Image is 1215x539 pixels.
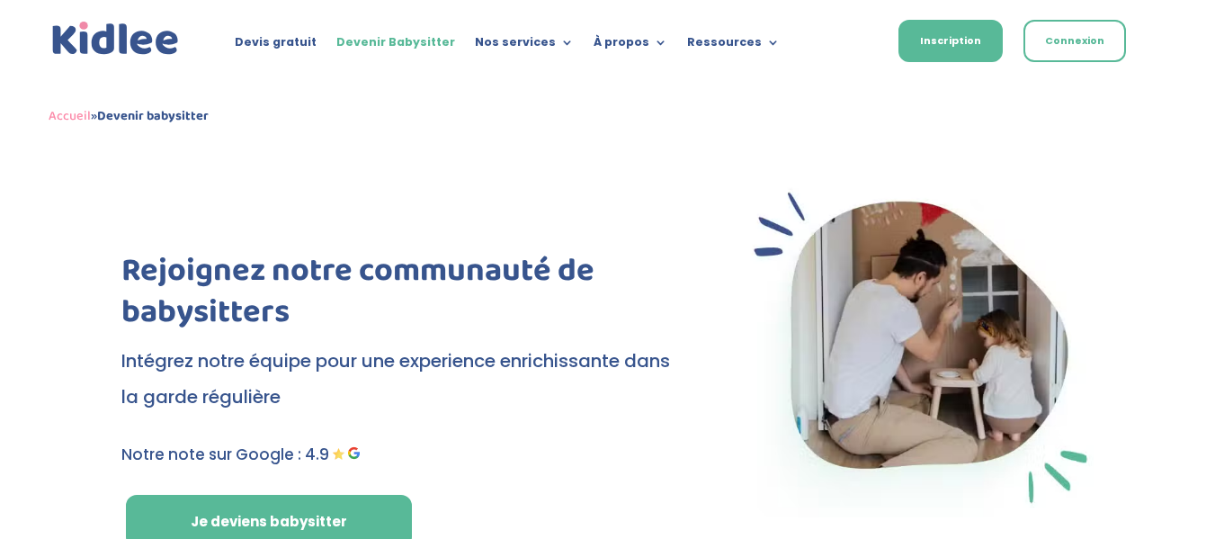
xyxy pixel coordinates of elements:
[842,37,858,48] img: Français
[737,501,1094,523] picture: Babysitter
[235,36,317,56] a: Devis gratuit
[594,36,667,56] a: À propos
[687,36,780,56] a: Ressources
[121,348,670,409] span: Intégrez notre équipe pour une experience enrichissante dans la garde régulière
[336,36,455,56] a: Devenir Babysitter
[1023,20,1126,62] a: Connexion
[49,18,183,59] img: logo_kidlee_bleu
[898,20,1003,62] a: Inscription
[475,36,574,56] a: Nos services
[49,105,209,127] span: »
[49,105,91,127] a: Accueil
[97,105,209,127] strong: Devenir babysitter
[121,442,683,468] p: Notre note sur Google : 4.9
[49,18,183,59] a: Kidlee Logo
[121,245,594,339] span: Rejoignez notre communauté de babysitters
